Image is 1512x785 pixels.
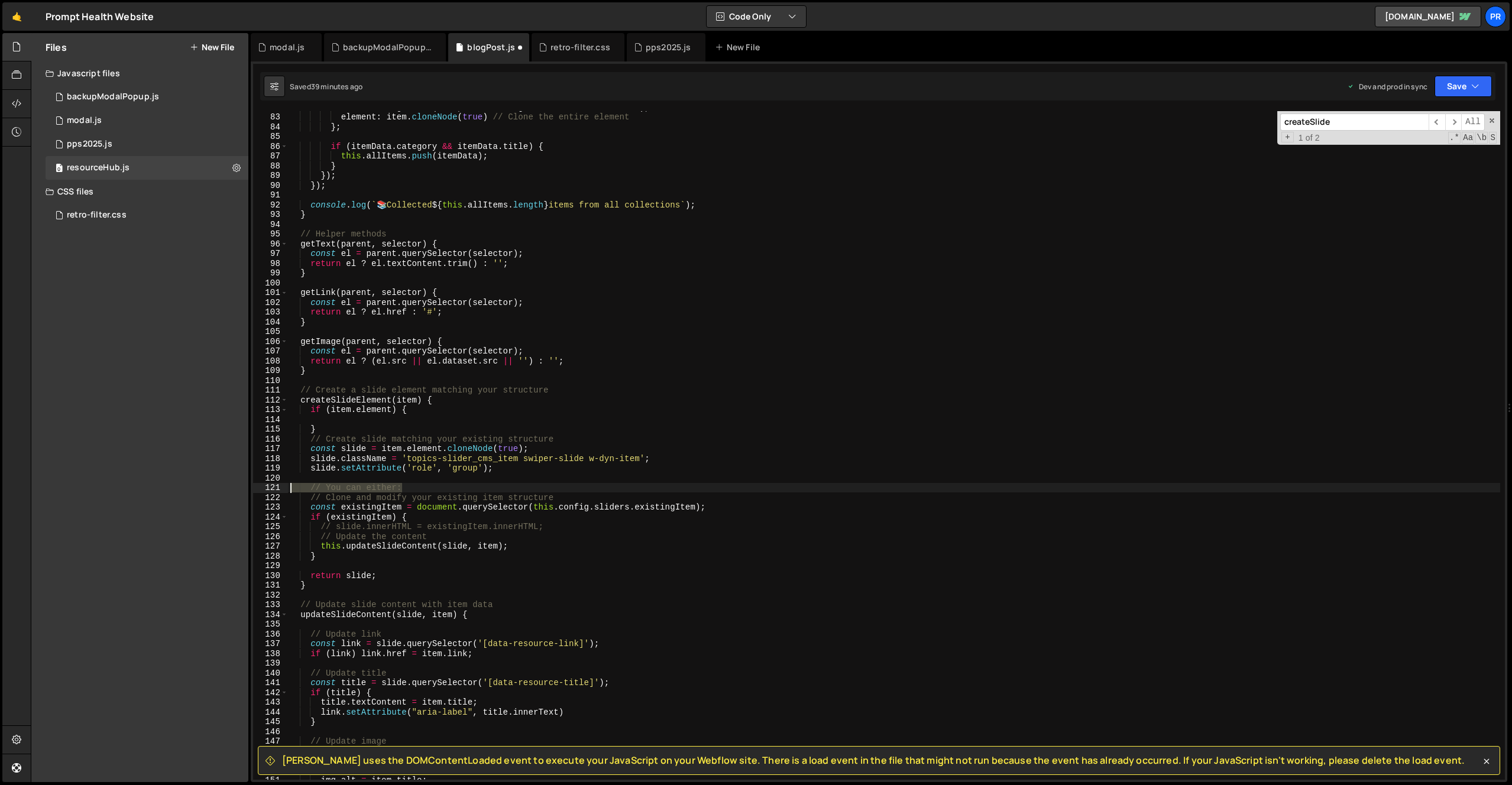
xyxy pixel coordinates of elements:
span: CaseSensitive Search [1462,132,1474,144]
div: 141 [253,678,288,688]
div: 95 [253,229,288,239]
div: 97 [253,249,288,259]
div: 130 [253,571,288,581]
div: 16625/45859.js [46,156,248,180]
div: 131 [253,580,288,591]
div: modal.js [270,41,305,53]
div: 16625/45860.js [46,85,248,109]
div: 115 [253,424,288,434]
button: New File [190,43,234,52]
div: 149 [253,756,288,766]
div: 96 [253,239,288,249]
div: 129 [253,561,288,571]
div: 138 [253,649,288,659]
div: 88 [253,161,288,171]
div: 86 [253,142,288,152]
div: 146 [253,727,288,737]
div: 16625/46324.js [46,109,248,132]
a: [DOMAIN_NAME] [1375,6,1481,27]
div: 108 [253,356,288,366]
div: 142 [253,688,288,698]
div: 136 [253,630,288,640]
span: Alt-Enter [1461,113,1485,131]
div: 89 [253,171,288,181]
div: pps2025.js [67,139,112,150]
div: 132 [253,591,288,601]
button: Save [1435,76,1492,97]
div: retro-filter.css [551,41,610,53]
div: 87 [253,151,288,161]
div: 92 [253,200,288,210]
div: 123 [253,502,288,512]
span: ​ [1445,113,1462,131]
div: 125 [253,522,288,532]
div: 99 [253,268,288,278]
div: 122 [253,493,288,503]
div: 101 [253,288,288,298]
span: Whole Word Search [1475,132,1488,144]
div: CSS files [31,180,248,203]
h2: Files [46,41,67,54]
div: 110 [253,376,288,386]
div: 83 [253,112,288,122]
div: 120 [253,473,288,484]
div: Saved [290,82,362,92]
div: 107 [253,346,288,356]
div: 39 minutes ago [311,82,362,92]
div: 85 [253,132,288,142]
div: 128 [253,552,288,562]
div: New File [715,41,765,53]
div: Prompt Health Website [46,9,154,24]
div: 147 [253,737,288,747]
div: 114 [253,415,288,425]
div: 148 [253,747,288,757]
div: 144 [253,708,288,718]
a: Pr [1485,6,1506,27]
div: 103 [253,307,288,317]
div: 106 [253,337,288,347]
div: resourceHub.js [67,163,129,173]
div: 16625/45443.css [46,203,248,227]
div: 91 [253,190,288,200]
div: 111 [253,385,288,395]
div: 121 [253,483,288,493]
div: 134 [253,610,288,620]
div: Dev and prod in sync [1347,82,1427,92]
div: backupModalPopup.js [343,41,432,53]
div: 139 [253,659,288,669]
button: Code Only [707,6,806,27]
div: 140 [253,669,288,679]
span: ​ [1429,113,1445,131]
div: 117 [253,444,288,454]
div: 133 [253,600,288,610]
div: 127 [253,541,288,552]
span: Search In Selection [1489,132,1497,144]
span: 1 of 2 [1294,133,1325,143]
div: 126 [253,532,288,542]
div: 137 [253,639,288,649]
div: 143 [253,698,288,708]
span: Toggle Replace mode [1281,132,1294,143]
div: 113 [253,405,288,415]
div: 94 [253,220,288,230]
span: 0 [56,164,63,174]
div: 112 [253,395,288,406]
div: Javascript files [31,61,248,85]
div: modal.js [67,115,102,126]
a: 🤙 [2,2,31,31]
div: 84 [253,122,288,132]
div: 116 [253,434,288,445]
div: 98 [253,259,288,269]
div: 100 [253,278,288,288]
div: 145 [253,717,288,727]
div: 124 [253,512,288,523]
div: pps2025.js [646,41,691,53]
span: [PERSON_NAME] uses the DOMContentLoaded event to execute your JavaScript on your Webflow site. Th... [282,754,1465,767]
div: 109 [253,366,288,376]
div: 104 [253,317,288,327]
div: 135 [253,619,288,630]
div: 102 [253,298,288,308]
div: 150 [253,766,288,776]
div: 16625/45293.js [46,132,248,156]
